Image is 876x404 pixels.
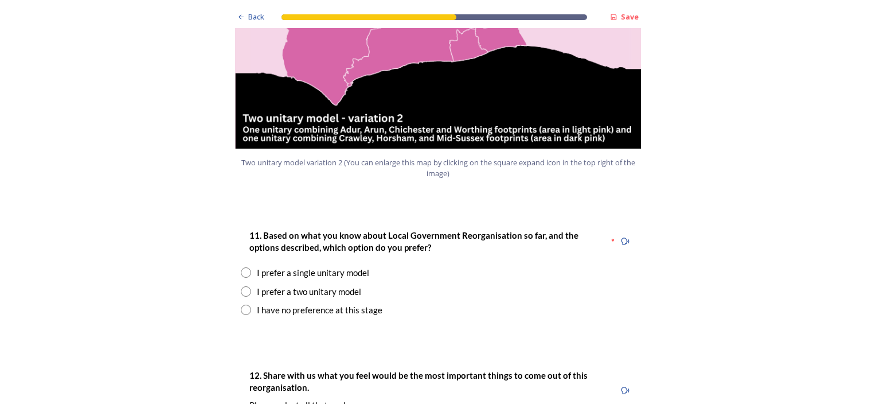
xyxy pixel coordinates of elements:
[621,11,639,22] strong: Save
[249,370,589,393] strong: 12. Share with us what you feel would be the most important things to come out of this reorganisa...
[240,157,636,179] span: Two unitary model variation 2 (You can enlarge this map by clicking on the square expand icon in ...
[248,11,264,22] span: Back
[257,285,361,298] div: I prefer a two unitary model
[257,304,382,317] div: I have no preference at this stage
[257,266,369,279] div: I prefer a single unitary model
[249,230,580,252] strong: 11. Based on what you know about Local Government Reorganisation so far, and the options describe...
